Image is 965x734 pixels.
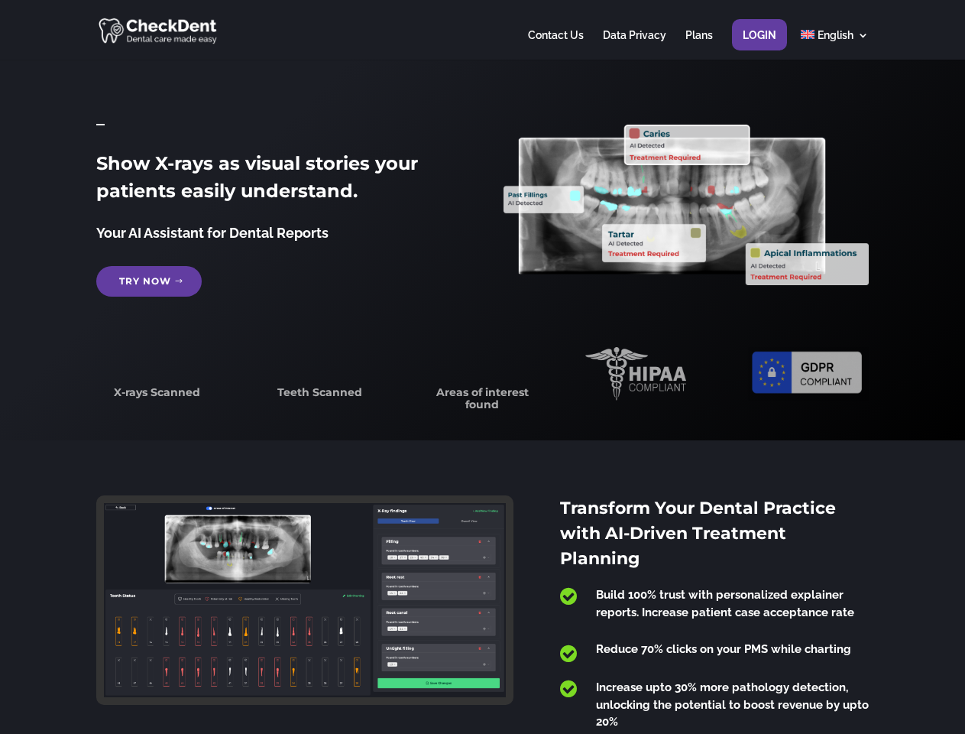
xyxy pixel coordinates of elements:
[96,150,461,213] h2: Show X-rays as visual stories your patients easily understand.
[596,642,851,656] span: Reduce 70% clicks on your PMS while charting
[818,29,853,41] span: English
[528,30,584,60] a: Contact Us
[259,387,380,406] h3: Teeth Scanned
[96,225,329,241] span: Your AI Assistant for Dental Reports
[560,679,577,699] span: 
[685,30,713,60] a: Plans
[596,680,869,729] span: Increase upto 30% more pathology detection, unlocking the potential to boost revenue by upto 20%
[603,30,666,60] a: Data Privacy
[423,387,543,418] h3: Areas of interest found
[801,30,869,60] a: English
[560,586,577,606] span: 
[596,588,854,619] span: Build 100% trust with personalized explainer reports. Increase patient case acceptance rate
[96,387,217,406] h3: X-rays Scanned
[560,644,577,664] span: 
[96,108,105,128] span: _
[504,125,868,285] img: X_Ray_annotated
[560,498,836,569] span: Transform Your Dental Practice with AI-Driven Treatment Planning
[743,30,776,60] a: Login
[96,266,202,297] a: Try Now
[99,15,219,45] img: CheckDent AI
